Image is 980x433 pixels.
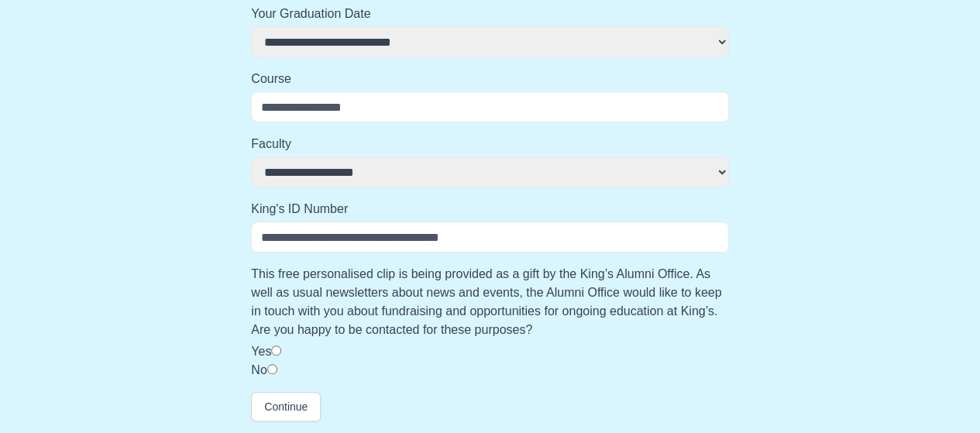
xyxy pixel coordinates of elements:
[251,265,729,339] label: This free personalised clip is being provided as a gift by the King’s Alumni Office. As well as u...
[251,135,729,153] label: Faculty
[251,392,321,421] button: Continue
[251,200,729,218] label: King's ID Number
[251,345,271,358] label: Yes
[251,363,266,376] label: No
[251,70,729,88] label: Course
[251,5,729,23] label: Your Graduation Date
